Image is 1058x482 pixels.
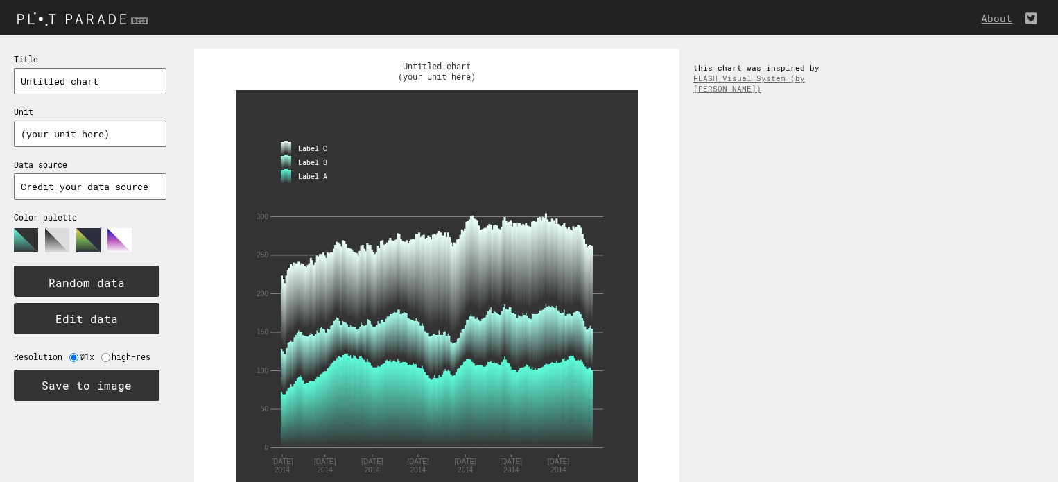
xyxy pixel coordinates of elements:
text: Random data [49,275,125,290]
label: @1x [80,352,101,362]
p: Unit [14,107,166,117]
label: high-res [112,352,157,362]
a: About [981,12,1019,25]
text: Untitled chart [403,60,471,71]
p: Color palette [14,212,166,223]
tspan: 50 [261,405,269,413]
tspan: 2014 [503,466,519,474]
div: this chart was inspired by [679,49,846,107]
label: Resolution [14,352,69,362]
text: (your unit here) [398,71,476,82]
tspan: [DATE] [314,458,336,465]
tspan: [DATE] [271,458,293,465]
button: Save to image [14,370,159,401]
a: FLASH Visual System (by [PERSON_NAME]) [693,73,805,94]
tspan: 2014 [275,466,290,474]
text: Label C [298,144,327,153]
tspan: 2014 [458,466,474,474]
tspan: 300 [257,213,268,221]
tspan: [DATE] [454,458,476,465]
tspan: [DATE] [548,458,570,465]
tspan: 200 [257,290,268,298]
tspan: 150 [257,328,268,336]
button: Edit data [14,303,159,334]
tspan: 2014 [365,466,381,474]
p: Data source [14,160,166,170]
text: Label A [298,172,327,181]
tspan: 2014 [410,466,426,474]
text: Label B [298,158,327,167]
p: Title [14,54,166,64]
tspan: 2014 [550,466,566,474]
tspan: [DATE] [501,458,523,465]
tspan: 250 [257,251,268,259]
tspan: [DATE] [407,458,429,465]
tspan: 0 [264,444,268,451]
tspan: [DATE] [361,458,383,465]
tspan: 2014 [318,466,333,474]
tspan: 100 [257,367,268,375]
